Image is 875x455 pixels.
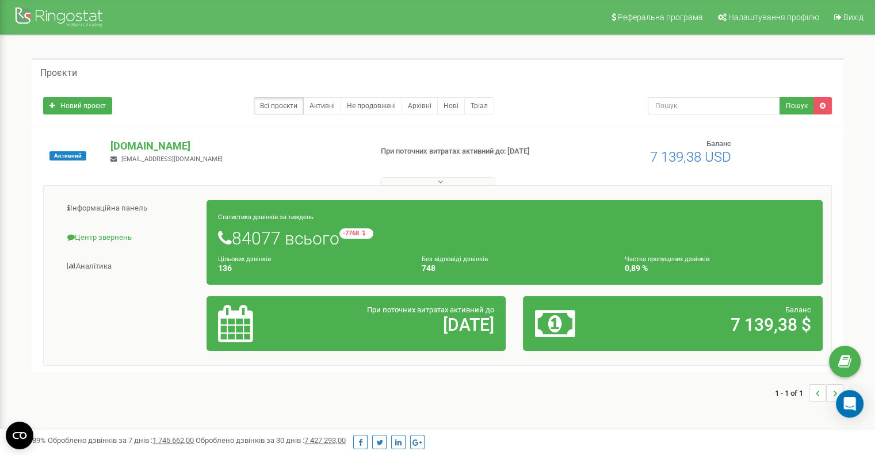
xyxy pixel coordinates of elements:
[218,213,314,221] small: Статистика дзвінків за тиждень
[422,264,608,273] h4: 748
[52,194,207,223] a: Інформаційна панель
[618,13,703,22] span: Реферальна програма
[437,97,465,114] a: Нові
[402,97,438,114] a: Архівні
[625,255,709,263] small: Частка пропущених дзвінків
[775,384,809,402] span: 1 - 1 of 1
[464,97,494,114] a: Тріал
[650,149,731,165] span: 7 139,38 USD
[633,315,811,334] h2: 7 139,38 $
[52,253,207,281] a: Аналiтика
[48,436,194,445] span: Оброблено дзвінків за 7 днів :
[780,97,814,114] button: Пошук
[341,97,402,114] a: Не продовжені
[785,305,811,314] span: Баланс
[648,97,780,114] input: Пошук
[836,390,863,418] div: Open Intercom Messenger
[52,224,207,252] a: Центр звернень
[110,139,362,154] p: [DOMAIN_NAME]
[152,436,194,445] u: 1 745 662,00
[43,97,112,114] a: Новий проєкт
[775,373,843,413] nav: ...
[121,155,223,163] span: [EMAIL_ADDRESS][DOMAIN_NAME]
[303,97,341,114] a: Активні
[367,305,494,314] span: При поточних витратах активний до
[218,228,811,248] h1: 84077 всього
[40,68,77,78] h5: Проєкти
[339,228,373,239] small: -7768
[625,264,811,273] h4: 0,89 %
[218,264,404,273] h4: 136
[304,436,346,445] u: 7 427 293,00
[49,151,86,160] span: Активний
[422,255,488,263] small: Без відповіді дзвінків
[706,139,731,148] span: Баланс
[728,13,819,22] span: Налаштування профілю
[254,97,304,114] a: Всі проєкти
[218,255,271,263] small: Цільових дзвінків
[843,13,863,22] span: Вихід
[316,315,494,334] h2: [DATE]
[196,436,346,445] span: Оброблено дзвінків за 30 днів :
[381,146,565,157] p: При поточних витратах активний до: [DATE]
[6,422,33,449] button: Open CMP widget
